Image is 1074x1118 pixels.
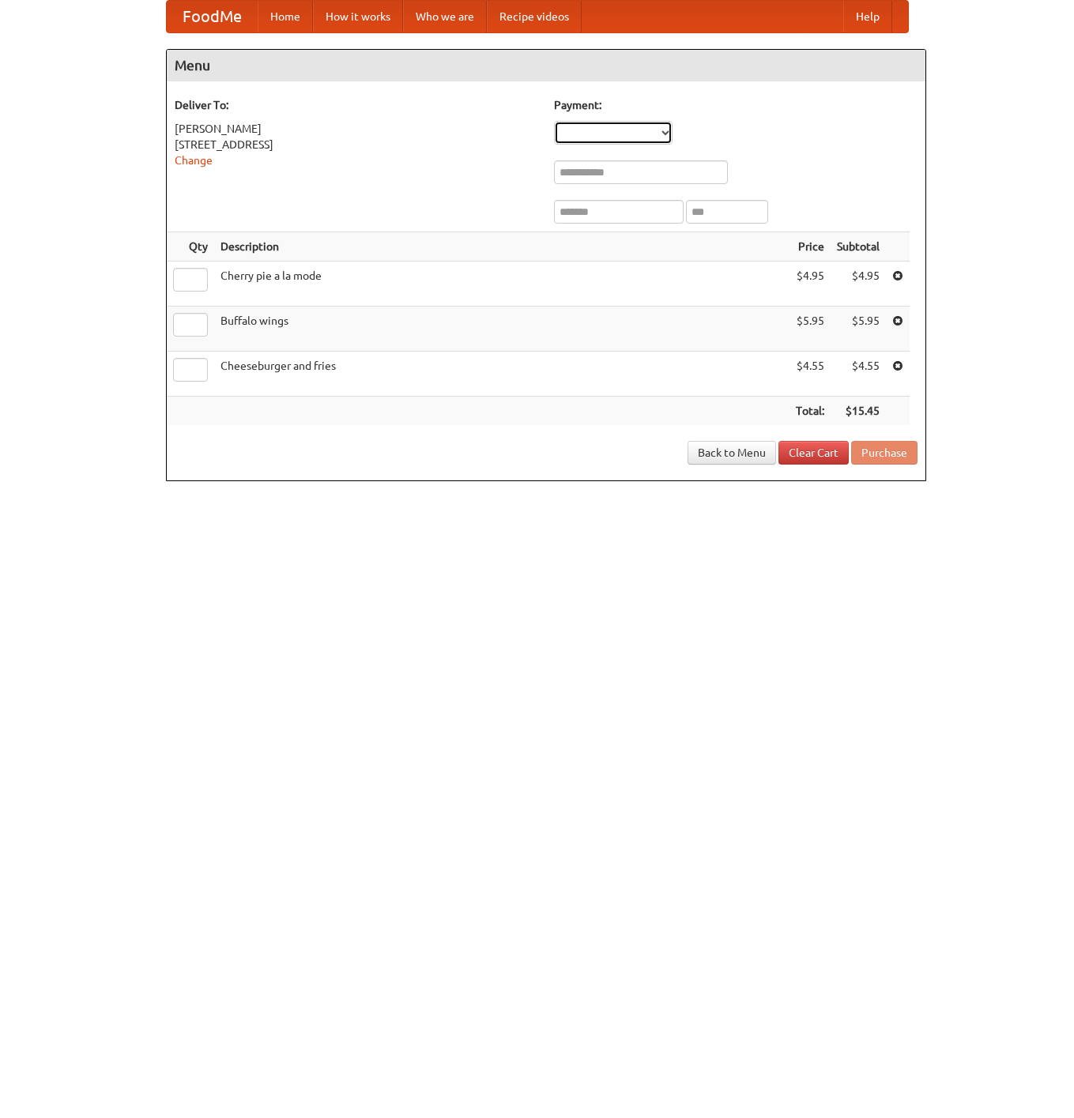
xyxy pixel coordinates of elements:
[313,1,403,32] a: How it works
[789,262,831,307] td: $4.95
[214,232,789,262] th: Description
[167,232,214,262] th: Qty
[403,1,487,32] a: Who we are
[778,441,849,465] a: Clear Cart
[214,307,789,352] td: Buffalo wings
[831,262,886,307] td: $4.95
[831,232,886,262] th: Subtotal
[175,154,213,167] a: Change
[831,397,886,426] th: $15.45
[554,97,918,113] h5: Payment:
[175,97,538,113] h5: Deliver To:
[831,307,886,352] td: $5.95
[843,1,892,32] a: Help
[789,352,831,397] td: $4.55
[214,262,789,307] td: Cherry pie a la mode
[167,1,258,32] a: FoodMe
[175,137,538,152] div: [STREET_ADDRESS]
[789,397,831,426] th: Total:
[175,121,538,137] div: [PERSON_NAME]
[487,1,582,32] a: Recipe videos
[789,232,831,262] th: Price
[789,307,831,352] td: $5.95
[831,352,886,397] td: $4.55
[214,352,789,397] td: Cheeseburger and fries
[167,50,925,81] h4: Menu
[688,441,776,465] a: Back to Menu
[851,441,918,465] button: Purchase
[258,1,313,32] a: Home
